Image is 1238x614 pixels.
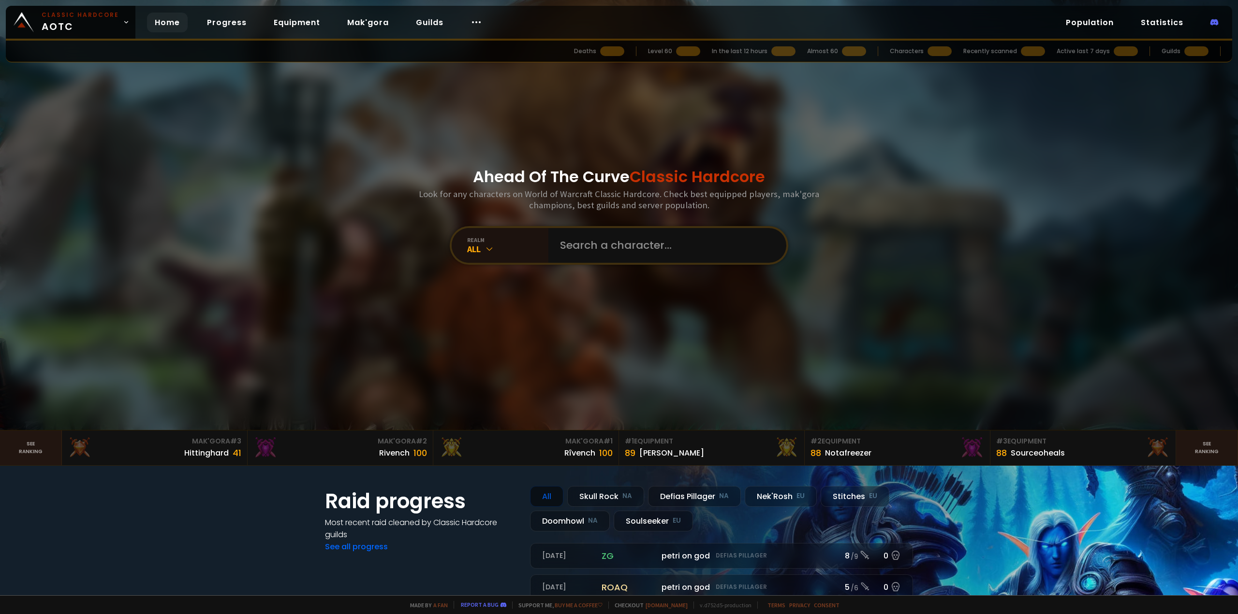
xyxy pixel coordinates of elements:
div: 100 [599,446,613,459]
div: Almost 60 [807,47,838,56]
div: Rîvench [564,447,595,459]
div: Characters [890,47,924,56]
div: Defias Pillager [648,486,741,507]
a: #1Equipment89[PERSON_NAME] [619,430,805,465]
small: EU [869,491,877,501]
div: Nek'Rosh [745,486,817,507]
a: Mak'Gora#1Rîvench100 [433,430,619,465]
h1: Raid progress [325,486,518,516]
a: Report a bug [461,601,499,608]
div: Skull Rock [567,486,644,507]
a: [DATE]zgpetri on godDefias Pillager8 /90 [530,543,913,569]
a: Equipment [266,13,328,32]
span: Support me, [512,601,603,609]
div: Stitches [821,486,889,507]
span: # 1 [625,436,634,446]
div: Doomhowl [530,511,610,531]
a: a fan [433,601,448,609]
a: Mak'Gora#2Rivench100 [248,430,433,465]
div: Mak'Gora [439,436,613,446]
a: [DOMAIN_NAME] [646,601,688,609]
div: 88 [811,446,821,459]
a: Privacy [789,601,810,609]
a: Seeranking [1176,430,1238,465]
a: Classic HardcoreAOTC [6,6,135,39]
span: AOTC [42,11,119,34]
h4: Most recent raid cleaned by Classic Hardcore guilds [325,516,518,541]
div: Deaths [574,47,596,56]
a: #3Equipment88Sourceoheals [990,430,1176,465]
small: NA [719,491,729,501]
div: Hittinghard [184,447,229,459]
a: #2Equipment88Notafreezer [805,430,990,465]
h1: Ahead Of The Curve [473,165,765,188]
div: Equipment [625,436,798,446]
a: Population [1058,13,1121,32]
span: # 3 [996,436,1007,446]
div: Notafreezer [825,447,871,459]
div: Recently scanned [963,47,1017,56]
a: Progress [199,13,254,32]
a: Consent [814,601,840,609]
span: # 1 [604,436,613,446]
span: v. d752d5 - production [693,601,752,609]
div: Level 60 [648,47,672,56]
div: Sourceoheals [1011,447,1065,459]
a: Mak'gora [339,13,397,32]
div: Guilds [1162,47,1180,56]
div: [PERSON_NAME] [639,447,704,459]
input: Search a character... [554,228,775,263]
div: Equipment [996,436,1170,446]
small: Classic Hardcore [42,11,119,19]
span: # 3 [230,436,241,446]
div: 88 [996,446,1007,459]
div: Equipment [811,436,984,446]
small: EU [796,491,805,501]
small: NA [622,491,632,501]
div: All [467,243,548,255]
div: 100 [413,446,427,459]
div: In the last 12 hours [712,47,767,56]
div: 41 [233,446,241,459]
span: Classic Hardcore [630,166,765,187]
div: Soulseeker [614,511,693,531]
a: See all progress [325,541,388,552]
small: EU [673,516,681,526]
a: Terms [767,601,785,609]
a: Guilds [408,13,451,32]
a: Statistics [1133,13,1191,32]
small: NA [588,516,598,526]
span: # 2 [811,436,822,446]
div: Rivench [379,447,410,459]
div: 89 [625,446,635,459]
span: # 2 [416,436,427,446]
a: Buy me a coffee [555,601,603,609]
div: Mak'Gora [68,436,241,446]
span: Made by [404,601,448,609]
div: Active last 7 days [1057,47,1110,56]
a: [DATE]roaqpetri on godDefias Pillager5 /60 [530,574,913,600]
div: All [530,486,563,507]
div: Mak'Gora [253,436,427,446]
span: Checkout [608,601,688,609]
a: Home [147,13,188,32]
h3: Look for any characters on World of Warcraft Classic Hardcore. Check best equipped players, mak'g... [415,188,823,211]
div: realm [467,236,548,243]
a: Mak'Gora#3Hittinghard41 [62,430,248,465]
